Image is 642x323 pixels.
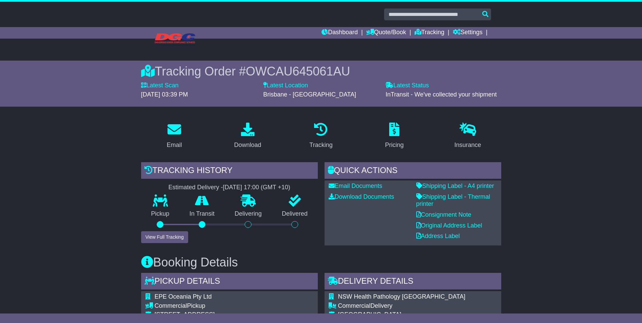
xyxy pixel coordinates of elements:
[263,82,308,89] label: Latest Location
[416,182,494,189] a: Shipping Label - A4 printer
[162,120,186,152] a: Email
[325,273,501,291] div: Delivery Details
[338,293,465,300] span: NSW Health Pathology [GEOGRAPHIC_DATA]
[385,82,429,89] label: Latest Status
[455,141,481,150] div: Insurance
[450,120,486,152] a: Insurance
[141,210,180,218] p: Pickup
[141,231,188,243] button: View Full Tracking
[381,120,408,152] a: Pricing
[167,141,182,150] div: Email
[155,302,285,310] div: Pickup
[338,311,468,319] div: [GEOGRAPHIC_DATA]
[246,64,350,78] span: OWCAU645061AU
[141,91,188,98] span: [DATE] 03:39 PM
[325,162,501,180] div: Quick Actions
[141,184,318,191] div: Estimated Delivery -
[155,293,212,300] span: EPE Oceania Pty Ltd
[225,210,272,218] p: Delivering
[416,233,460,239] a: Address Label
[366,27,406,39] a: Quote/Book
[329,193,394,200] a: Download Documents
[141,162,318,180] div: Tracking history
[272,210,318,218] p: Delivered
[305,120,337,152] a: Tracking
[416,222,482,229] a: Original Address Label
[223,184,290,191] div: [DATE] 17:00 (GMT +10)
[155,302,187,309] span: Commercial
[309,141,332,150] div: Tracking
[416,211,471,218] a: Consignment Note
[141,273,318,291] div: Pickup Details
[338,302,468,310] div: Delivery
[322,27,358,39] a: Dashboard
[155,311,285,319] div: [STREET_ADDRESS]
[338,302,371,309] span: Commercial
[329,182,382,189] a: Email Documents
[385,91,497,98] span: InTransit - We've collected your shipment
[179,210,225,218] p: In Transit
[141,256,501,269] h3: Booking Details
[415,27,444,39] a: Tracking
[416,193,490,208] a: Shipping Label - Thermal printer
[230,120,266,152] a: Download
[141,82,179,89] label: Latest Scan
[141,64,501,79] div: Tracking Order #
[263,91,356,98] span: Brisbane - [GEOGRAPHIC_DATA]
[385,141,404,150] div: Pricing
[453,27,483,39] a: Settings
[234,141,261,150] div: Download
